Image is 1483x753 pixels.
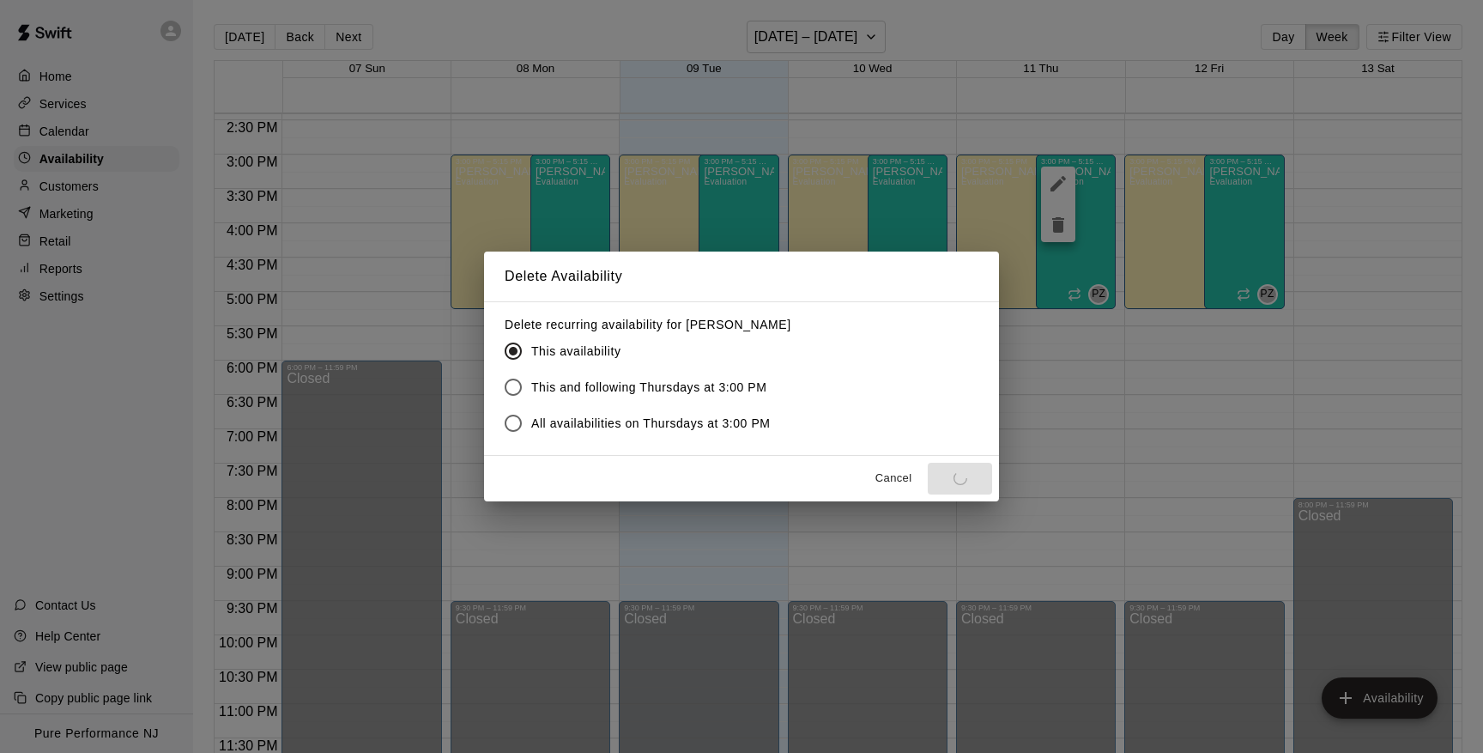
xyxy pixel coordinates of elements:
label: Delete recurring availability for [PERSON_NAME] [505,316,791,333]
h2: Delete Availability [484,252,999,301]
span: This availability [531,343,620,361]
span: This and following Thursdays at 3:00 PM [531,379,767,397]
span: All availabilities on Thursdays at 3:00 PM [531,415,771,433]
button: Cancel [866,465,921,492]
